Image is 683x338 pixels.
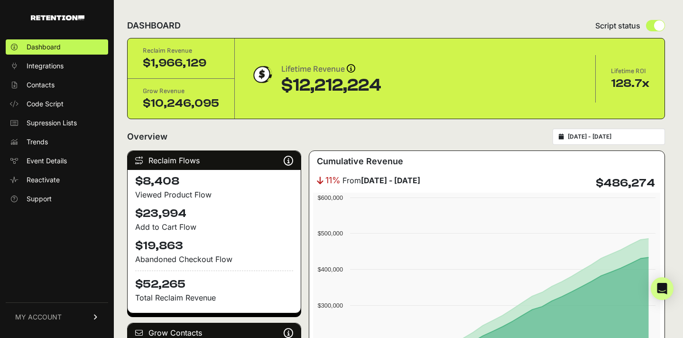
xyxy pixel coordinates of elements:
[143,46,219,56] div: Reclaim Revenue
[143,86,219,96] div: Grow Revenue
[27,137,48,147] span: Trends
[127,19,181,32] h2: DASHBOARD
[6,153,108,169] a: Event Details
[611,66,649,76] div: Lifetime ROI
[31,15,84,20] img: Retention.com
[27,175,60,185] span: Reactivate
[135,189,293,200] div: Viewed Product Flow
[6,302,108,331] a: MY ACCOUNT
[135,206,293,221] h4: $23,994
[27,194,52,204] span: Support
[595,20,640,31] span: Script status
[6,77,108,93] a: Contacts
[27,118,77,128] span: Supression Lists
[27,99,64,109] span: Code Script
[135,174,293,189] h4: $8,408
[143,96,219,111] div: $10,246,095
[15,312,62,322] span: MY ACCOUNT
[361,176,420,185] strong: [DATE] - [DATE]
[127,130,167,143] h2: Overview
[6,58,108,74] a: Integrations
[27,61,64,71] span: Integrations
[135,253,293,265] div: Abandoned Checkout Flow
[342,175,420,186] span: From
[6,96,108,112] a: Code Script
[6,134,108,150] a: Trends
[6,115,108,131] a: Supression Lists
[135,221,293,233] div: Add to Cart Flow
[651,277,674,300] div: Open Intercom Messenger
[596,176,655,191] h4: $486,274
[611,76,649,91] div: 128.7x
[27,156,67,166] span: Event Details
[318,230,343,237] text: $500,000
[318,194,343,201] text: $600,000
[135,292,293,303] p: Total Reclaim Revenue
[318,266,343,273] text: $400,000
[6,191,108,207] a: Support
[27,42,61,52] span: Dashboard
[6,172,108,188] a: Reactivate
[27,80,55,90] span: Contacts
[143,56,219,71] div: $1,966,129
[325,174,341,187] span: 11%
[318,302,343,309] text: $300,000
[6,39,108,55] a: Dashboard
[128,151,301,170] div: Reclaim Flows
[281,76,381,95] div: $12,212,224
[317,155,403,168] h3: Cumulative Revenue
[250,63,274,86] img: dollar-coin-05c43ed7efb7bc0c12610022525b4bbbb207c7efeef5aecc26f025e68dcafac9.png
[135,271,293,292] h4: $52,265
[135,238,293,253] h4: $19,863
[281,63,381,76] div: Lifetime Revenue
